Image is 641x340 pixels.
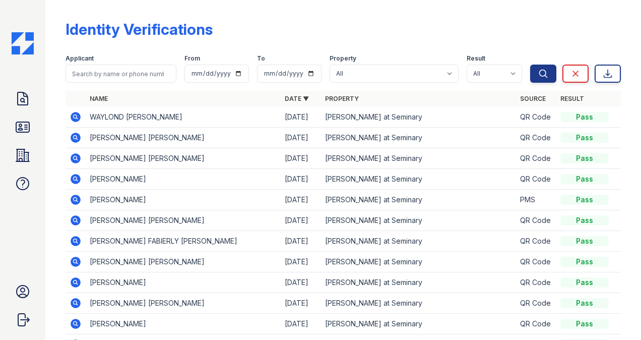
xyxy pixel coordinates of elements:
[321,252,516,272] td: [PERSON_NAME] at Seminary
[86,148,281,169] td: [PERSON_NAME] [PERSON_NAME]
[330,54,356,63] label: Property
[560,195,609,205] div: Pass
[467,54,485,63] label: Result
[86,128,281,148] td: [PERSON_NAME] [PERSON_NAME]
[86,252,281,272] td: [PERSON_NAME] [PERSON_NAME]
[66,54,94,63] label: Applicant
[86,314,281,334] td: [PERSON_NAME]
[86,190,281,210] td: [PERSON_NAME]
[560,236,609,246] div: Pass
[560,257,609,267] div: Pass
[516,210,556,231] td: QR Code
[560,95,584,102] a: Result
[321,148,516,169] td: [PERSON_NAME] at Seminary
[90,95,108,102] a: Name
[86,210,281,231] td: [PERSON_NAME] [PERSON_NAME]
[86,231,281,252] td: [PERSON_NAME] FABIERLY [PERSON_NAME]
[184,54,200,63] label: From
[321,231,516,252] td: [PERSON_NAME] at Seminary
[516,314,556,334] td: QR Code
[86,169,281,190] td: [PERSON_NAME]
[281,210,321,231] td: [DATE]
[516,293,556,314] td: QR Code
[321,314,516,334] td: [PERSON_NAME] at Seminary
[281,148,321,169] td: [DATE]
[281,231,321,252] td: [DATE]
[281,169,321,190] td: [DATE]
[281,272,321,293] td: [DATE]
[516,190,556,210] td: PMS
[66,20,213,38] div: Identity Verifications
[321,210,516,231] td: [PERSON_NAME] at Seminary
[560,153,609,163] div: Pass
[516,169,556,190] td: QR Code
[560,277,609,288] div: Pass
[257,54,265,63] label: To
[560,298,609,308] div: Pass
[281,314,321,334] td: [DATE]
[86,107,281,128] td: WAYLOND [PERSON_NAME]
[560,112,609,122] div: Pass
[86,293,281,314] td: [PERSON_NAME] [PERSON_NAME]
[516,252,556,272] td: QR Code
[321,107,516,128] td: [PERSON_NAME] at Seminary
[560,133,609,143] div: Pass
[86,272,281,293] td: [PERSON_NAME]
[560,215,609,225] div: Pass
[281,107,321,128] td: [DATE]
[516,272,556,293] td: QR Code
[520,95,546,102] a: Source
[12,32,34,54] img: CE_Icon_Blue-c292c112584629df590d857e76928e9f676e5b41ef8f769ba2f05ee15b207248.png
[281,293,321,314] td: [DATE]
[66,65,176,83] input: Search by name or phone number
[321,190,516,210] td: [PERSON_NAME] at Seminary
[321,128,516,148] td: [PERSON_NAME] at Seminary
[321,169,516,190] td: [PERSON_NAME] at Seminary
[516,107,556,128] td: QR Code
[325,95,359,102] a: Property
[321,272,516,293] td: [PERSON_NAME] at Seminary
[560,319,609,329] div: Pass
[516,128,556,148] td: QR Code
[321,293,516,314] td: [PERSON_NAME] at Seminary
[516,231,556,252] td: QR Code
[285,95,309,102] a: Date ▼
[281,252,321,272] td: [DATE]
[516,148,556,169] td: QR Code
[560,174,609,184] div: Pass
[281,190,321,210] td: [DATE]
[281,128,321,148] td: [DATE]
